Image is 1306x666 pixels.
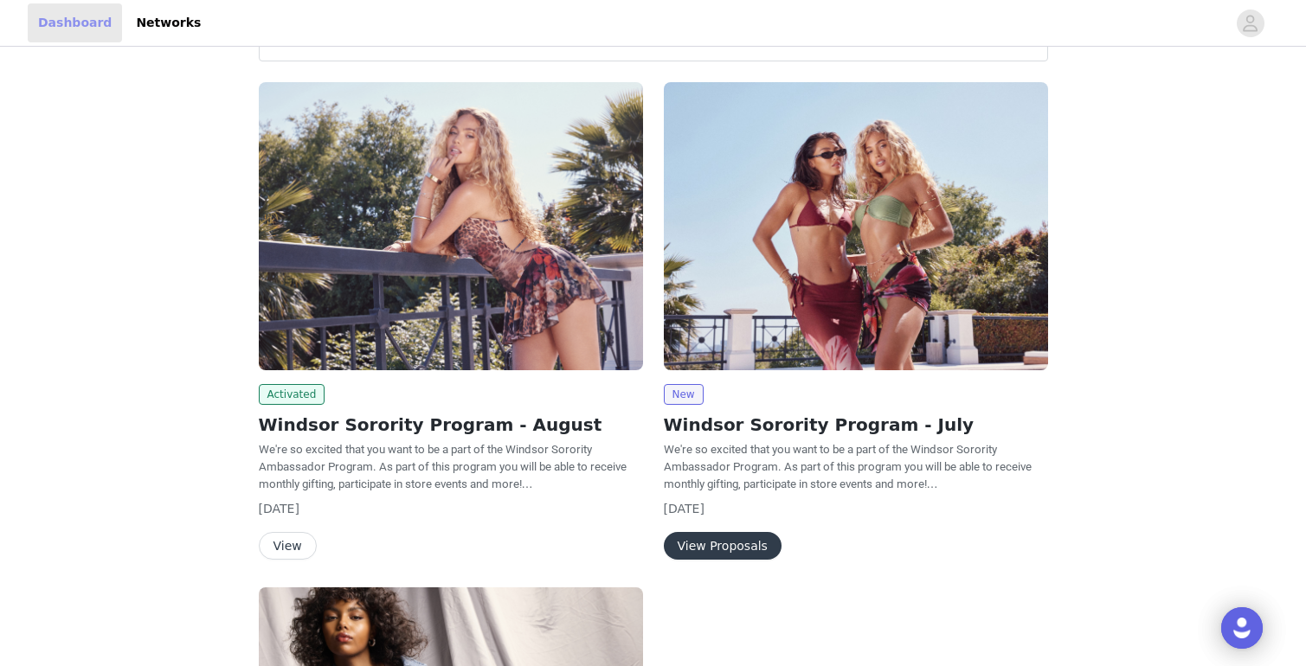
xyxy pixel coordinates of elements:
h2: Windsor Sorority Program - July [664,412,1048,438]
span: New [664,384,704,405]
span: [DATE] [259,502,299,516]
span: We're so excited that you want to be a part of the Windsor Sorority Ambassador Program. As part o... [259,443,627,490]
a: View [259,540,317,553]
a: View Proposals [664,540,782,553]
div: Open Intercom Messenger [1221,607,1263,649]
img: Windsor [259,82,643,370]
button: View [259,532,317,560]
button: View Proposals [664,532,782,560]
a: Dashboard [28,3,122,42]
span: [DATE] [664,502,704,516]
span: Activated [259,384,325,405]
div: avatar [1242,10,1258,37]
img: Windsor [664,82,1048,370]
h2: Windsor Sorority Program - August [259,412,643,438]
span: We're so excited that you want to be a part of the Windsor Sorority Ambassador Program. As part o... [664,443,1032,490]
a: Networks [125,3,211,42]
